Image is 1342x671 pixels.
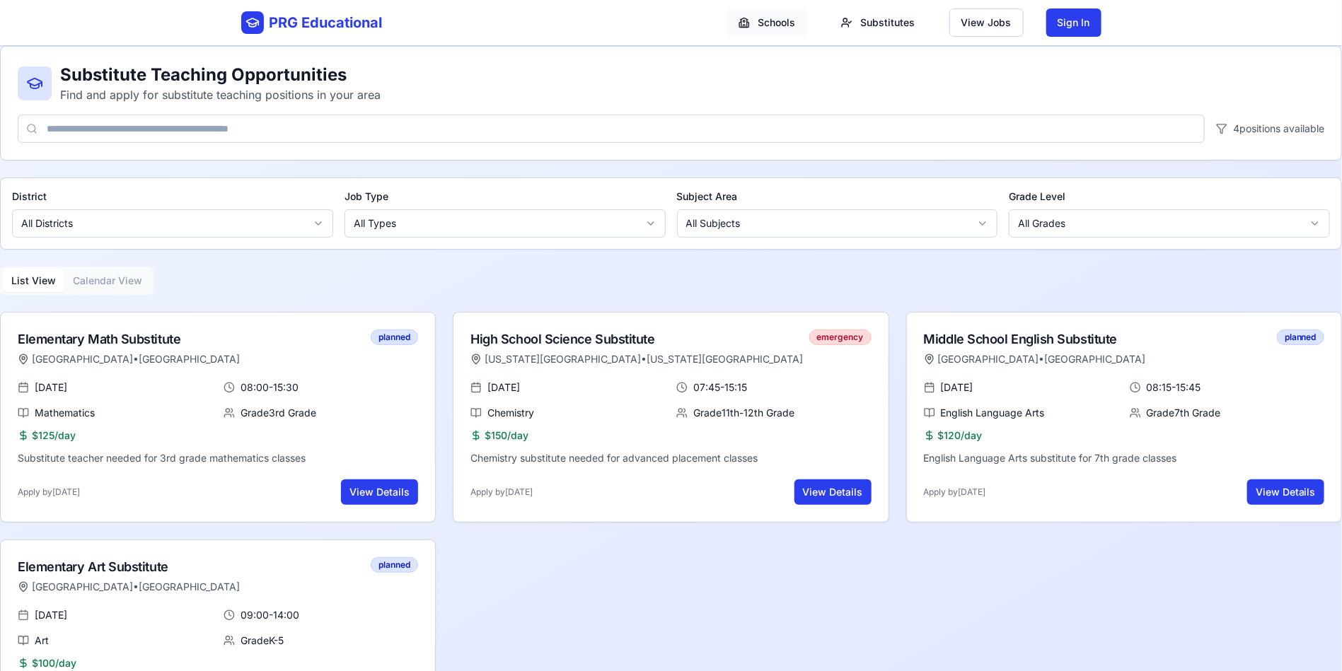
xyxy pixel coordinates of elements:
span: [US_STATE][GEOGRAPHIC_DATA] • [US_STATE][GEOGRAPHIC_DATA] [485,352,803,366]
span: [GEOGRAPHIC_DATA] • [GEOGRAPHIC_DATA] [938,352,1146,366]
span: [DATE] [35,608,67,622]
span: $120/day [938,428,983,443]
button: View Details [341,479,418,505]
button: View Details [794,479,872,505]
button: Calendar View [64,269,151,292]
span: 08:15 - 15:45 [1147,380,1201,395]
span: Grade 3rd Grade [241,406,316,420]
span: [DATE] [487,380,520,395]
span: 4 positions available [1233,122,1324,136]
button: Substitutes [830,8,927,37]
span: $100/day [32,656,76,670]
span: PRG Educational [270,13,383,33]
p: Substitute teacher needed for 3rd grade mathematics classes [18,451,418,465]
span: 08:00 - 15:30 [241,380,299,395]
button: List View [3,269,64,292]
span: $150/day [485,428,528,443]
span: [GEOGRAPHIC_DATA] • [GEOGRAPHIC_DATA] [32,352,240,366]
label: District [12,189,333,204]
span: Grade 11th-12th Grade [693,406,794,420]
div: planned [371,557,418,573]
span: Art [35,634,49,648]
button: Sign In [1046,8,1101,37]
span: Apply by [DATE] [470,486,533,498]
span: Apply by [DATE] [18,486,80,498]
button: View Jobs [949,8,1024,37]
h1: Substitute Teaching Opportunities [60,64,381,86]
span: [DATE] [941,380,973,395]
button: View Details [1247,479,1324,505]
div: Middle School English Substitute [924,329,1146,349]
span: [DATE] [35,380,67,395]
p: English Language Arts substitute for 7th grade classes [924,451,1324,465]
label: Subject Area [677,189,998,204]
span: Mathematics [35,406,95,420]
div: High School Science Substitute [470,329,803,349]
span: Apply by [DATE] [924,486,986,498]
span: Schools [758,16,796,30]
span: English Language Arts [941,406,1045,420]
div: emergency [809,329,872,345]
span: [GEOGRAPHIC_DATA] • [GEOGRAPHIC_DATA] [32,580,240,594]
div: Elementary Math Substitute [18,329,240,349]
span: Substitutes [861,16,915,30]
span: $125/day [32,428,76,443]
div: planned [371,329,418,345]
span: 09:00 - 14:00 [241,608,299,622]
div: Elementary Art Substitute [18,557,240,577]
p: Find and apply for substitute teaching positions in your area [60,86,381,103]
div: planned [1277,329,1324,345]
span: 07:45 - 15:15 [693,380,747,395]
label: Grade Level [1009,189,1330,204]
label: Job Type [345,189,666,204]
span: Grade 7th Grade [1147,406,1221,420]
span: Chemistry [487,406,534,420]
button: Schools [727,8,807,37]
p: Chemistry substitute needed for advanced placement classes [470,451,871,465]
span: Grade K-5 [241,634,284,648]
